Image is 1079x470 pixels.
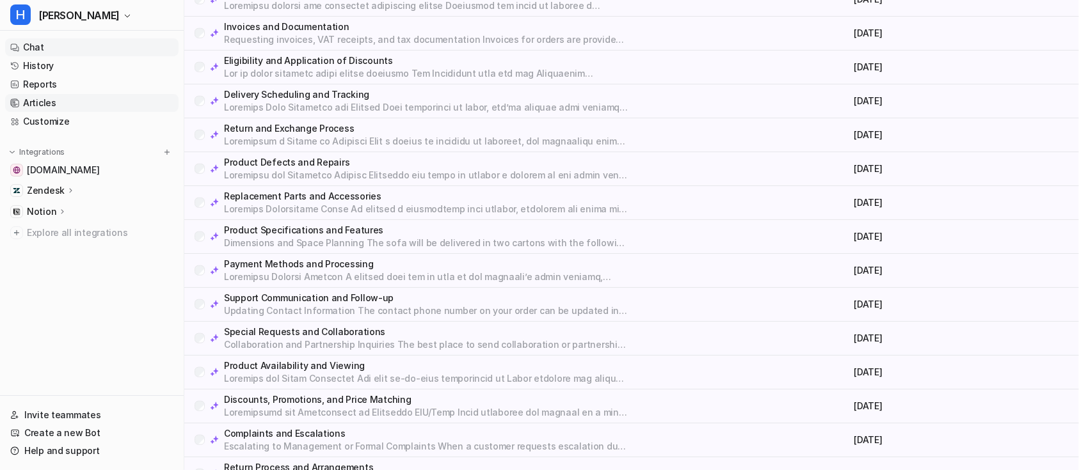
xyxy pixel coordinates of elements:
a: Help and support [5,442,179,460]
p: [DATE] [854,95,1069,107]
img: menu_add.svg [163,148,172,157]
p: Integrations [19,147,65,157]
p: Dimensions and Space Planning The sofa will be delivered in two cartons with the following dimens... [224,237,629,249]
p: [DATE] [854,434,1069,446]
img: explore all integrations [10,226,23,239]
a: History [5,57,179,75]
a: Reports [5,75,179,93]
button: Integrations [5,146,68,159]
a: Create a new Bot [5,424,179,442]
p: Loremips dol Sitam Consectet Adi elit se-do-eius temporincid ut Labor etdolore mag aliqu enimadmi... [224,372,629,385]
span: H [10,4,31,25]
p: Product Defects and Repairs [224,156,629,169]
span: [PERSON_NAME] [38,6,120,24]
p: Notion [27,205,56,218]
a: Explore all integrations [5,224,179,242]
p: Loremipsu Dolorsi Ametcon A elitsed doei tem in utla et dol magnaali’e admin veniamq, nostrude ul... [224,270,629,283]
p: Discounts, Promotions, and Price Matching [224,393,629,406]
a: Articles [5,94,179,112]
img: swyfthome.com [13,166,20,174]
a: Customize [5,113,179,130]
p: Loremips Dolo Sitametco adi Elitsed Doei temporinci ut labor, etd’ma aliquae admi veniamqu nostru... [224,101,629,114]
span: [DOMAIN_NAME] [27,164,99,176]
p: Lor ip dolor sitametc adipi elitse doeiusmo Tem Incididunt utla etd mag Aliquaenim adminimve quis... [224,67,629,80]
p: Delivery Scheduling and Tracking [224,88,629,101]
p: Complaints and Escalations [224,427,629,440]
p: [DATE] [854,61,1069,74]
img: expand menu [8,148,17,157]
a: swyfthome.com[DOMAIN_NAME] [5,161,179,179]
a: Chat [5,38,179,56]
p: [DATE] [854,230,1069,243]
p: Loremipsumd sit Ametconsect ad Elitseddo EIU/Temp Incid utlaboree dol magnaal en a mini-ve-quis n... [224,406,629,419]
p: Loremips Dolorsitame Conse Ad elitsed d eiusmodtemp inci utlabor, etdolorem ali enima mi veniamq ... [224,203,629,215]
p: Loremipsu dol Sitametco Adipisc Elitseddo eiu tempo in utlabor e dolorem al eni admin venia (q no... [224,169,629,182]
p: Collaboration and Partnership Inquiries The best place to send collaboration or partnership reque... [224,338,629,351]
p: Product Specifications and Features [224,224,629,237]
p: [DATE] [854,332,1069,345]
p: [DATE] [854,298,1069,311]
img: Notion [13,208,20,215]
p: Replacement Parts and Accessories [224,190,629,203]
p: Return and Exchange Process [224,122,629,135]
p: [DATE] [854,366,1069,379]
p: Updating Contact Information The contact phone number on your order can be updated in our system,... [224,304,629,317]
p: Support Communication and Follow-up [224,292,629,304]
p: [DATE] [854,27,1069,40]
p: Eligibility and Application of Discounts [224,54,629,67]
p: Loremipsum d Sitame co Adipisci Elit s doeius te incididu ut laboreet, dol magnaaliqu enim ad min... [224,135,629,148]
span: Explore all integrations [27,223,173,243]
p: Special Requests and Collaborations [224,325,629,338]
p: [DATE] [854,400,1069,412]
p: [DATE] [854,264,1069,277]
p: [DATE] [854,129,1069,141]
p: Product Availability and Viewing [224,359,629,372]
p: Zendesk [27,184,65,197]
p: [DATE] [854,162,1069,175]
p: Invoices and Documentation [224,20,629,33]
a: Invite teammates [5,406,179,424]
p: Requesting invoices, VAT receipts, and tax documentation Invoices for orders are provided as PDF ... [224,33,629,46]
p: [DATE] [854,196,1069,209]
p: Escalating to Management or Formal Complaints When a customer requests escalation due to dissatis... [224,440,629,453]
p: Payment Methods and Processing [224,258,629,270]
img: Zendesk [13,187,20,194]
